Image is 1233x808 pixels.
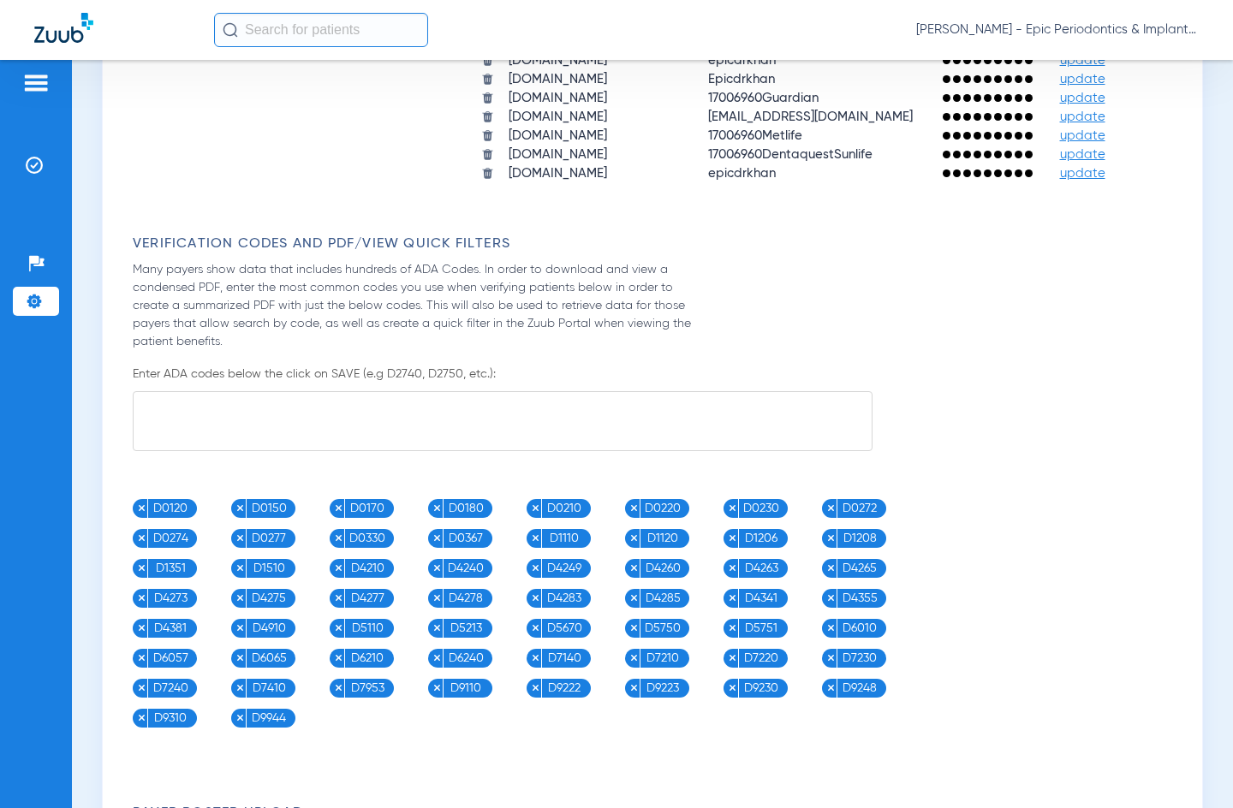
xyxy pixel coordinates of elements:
[334,563,343,573] img: x.svg
[148,619,193,638] span: D4381
[247,559,291,578] span: D1510
[728,503,737,513] img: x.svg
[542,559,587,578] span: D4249
[235,503,245,513] img: x.svg
[629,563,639,573] img: x.svg
[629,653,639,662] img: x.svg
[148,499,193,518] span: D0120
[542,589,587,608] span: D4283
[496,128,694,145] td: [DOMAIN_NAME]
[235,593,245,603] img: x.svg
[137,713,146,722] img: x.svg
[1060,167,1105,180] span: update
[345,619,390,638] span: D5110
[1060,92,1105,104] span: update
[345,499,390,518] span: D0170
[345,649,390,668] span: D6210
[22,73,50,93] img: hamburger-icon
[137,503,146,513] img: x.svg
[496,109,694,126] td: [DOMAIN_NAME]
[542,499,587,518] span: D0210
[739,619,783,638] span: D5751
[444,649,488,668] span: D6240
[640,529,685,548] span: D1120
[826,503,836,513] img: x.svg
[334,503,343,513] img: x.svg
[214,13,428,47] input: Search for patients
[739,499,783,518] span: D0230
[432,623,442,633] img: x.svg
[432,653,442,662] img: x.svg
[708,148,873,161] span: 17006960DentaquestSunlife
[432,533,442,543] img: x.svg
[739,649,783,668] span: D7220
[1060,110,1105,123] span: update
[739,679,783,698] span: D9230
[826,593,836,603] img: x.svg
[345,529,390,548] span: D0330
[334,683,343,692] img: x.svg
[137,653,146,662] img: x.svg
[1060,73,1105,86] span: update
[496,165,694,182] td: [DOMAIN_NAME]
[444,529,488,548] span: D0367
[148,589,193,608] span: D4273
[1060,148,1105,161] span: update
[496,71,694,88] td: [DOMAIN_NAME]
[334,653,343,662] img: x.svg
[235,653,245,662] img: x.svg
[629,623,639,633] img: x.svg
[640,679,685,698] span: D9223
[481,148,494,161] img: trash.svg
[148,649,193,668] span: D6057
[137,533,146,543] img: x.svg
[531,653,540,662] img: x.svg
[837,589,882,608] span: D4355
[728,563,737,573] img: x.svg
[247,679,291,698] span: D7410
[640,499,685,518] span: D0220
[496,52,694,69] td: [DOMAIN_NAME]
[481,167,494,180] img: trash.svg
[708,92,819,104] span: 17006960Guardian
[137,683,146,692] img: x.svg
[247,649,291,668] span: D6065
[837,559,882,578] span: D4265
[235,713,245,722] img: x.svg
[444,679,488,698] span: D9110
[133,365,1181,383] p: Enter ADA codes below the click on SAVE (e.g D2740, D2750, etc.):
[133,235,1181,253] h3: Verification Codes and PDF/View Quick Filters
[837,499,882,518] span: D0272
[432,593,442,603] img: x.svg
[542,679,587,698] span: D9222
[137,563,146,573] img: x.svg
[531,683,540,692] img: x.svg
[728,683,737,692] img: x.svg
[739,559,783,578] span: D4263
[444,499,488,518] span: D0180
[444,589,488,608] span: D4278
[531,593,540,603] img: x.svg
[826,563,836,573] img: x.svg
[481,92,494,104] img: trash.svg
[640,649,685,668] span: D7210
[708,167,776,180] span: epicdrkhan
[432,683,442,692] img: x.svg
[542,529,587,548] span: D1110
[629,593,639,603] img: x.svg
[334,623,343,633] img: x.svg
[481,110,494,123] img: trash.svg
[1147,726,1233,808] iframe: Chat Widget
[826,533,836,543] img: x.svg
[137,623,146,633] img: x.svg
[148,679,193,698] span: D7240
[542,649,587,668] span: D7140
[496,90,694,107] td: [DOMAIN_NAME]
[629,503,639,513] img: x.svg
[432,563,442,573] img: x.svg
[137,593,146,603] img: x.svg
[34,13,93,43] img: Zuub Logo
[837,649,882,668] span: D7230
[531,563,540,573] img: x.svg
